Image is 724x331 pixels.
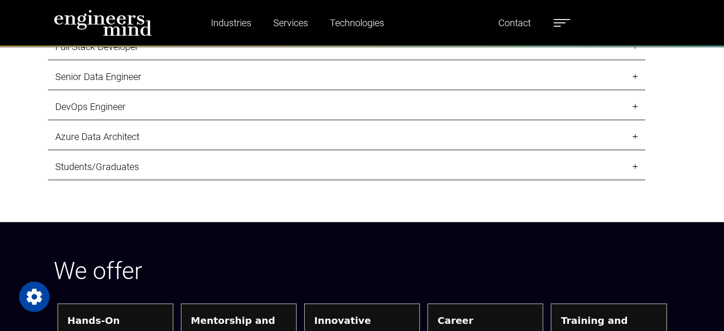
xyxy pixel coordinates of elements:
[269,12,312,34] a: Services
[48,124,645,150] a: Azure Data Architect
[326,12,388,34] a: Technologies
[48,94,645,120] a: DevOps Engineer
[207,12,255,34] a: Industries
[48,154,645,180] a: Students/Graduates
[48,34,645,60] a: Full Stack Developer
[54,10,152,36] img: logo
[495,12,535,34] a: Contact
[48,64,645,90] a: Senior Data Engineer
[54,257,142,285] span: We offer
